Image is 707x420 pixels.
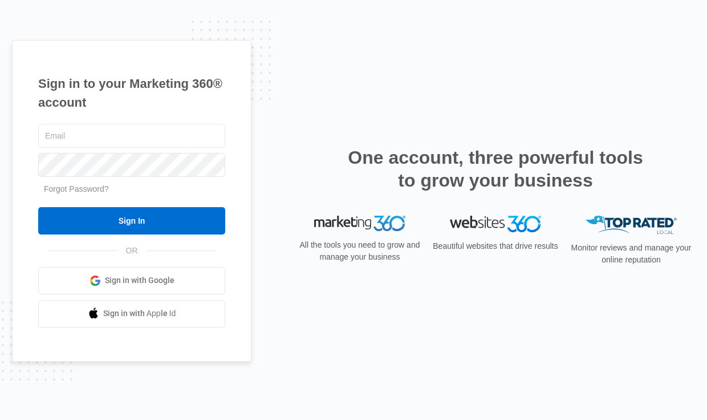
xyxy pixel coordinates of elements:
input: Email [38,124,225,148]
a: Sign in with Google [38,267,225,294]
img: Marketing 360 [314,216,405,232]
span: OR [118,245,146,257]
span: Sign in with Google [105,274,174,286]
p: Monitor reviews and manage your online reputation [567,242,695,266]
span: Sign in with Apple Id [103,308,176,320]
img: Top Rated Local [586,216,677,235]
input: Sign In [38,207,225,235]
p: Beautiful websites that drive results [432,240,559,252]
a: Sign in with Apple Id [38,300,225,328]
img: Websites 360 [450,216,541,232]
h2: One account, three powerful tools to grow your business [344,146,647,192]
h1: Sign in to your Marketing 360® account [38,74,225,112]
p: All the tools you need to grow and manage your business [296,239,424,263]
a: Forgot Password? [44,184,109,193]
